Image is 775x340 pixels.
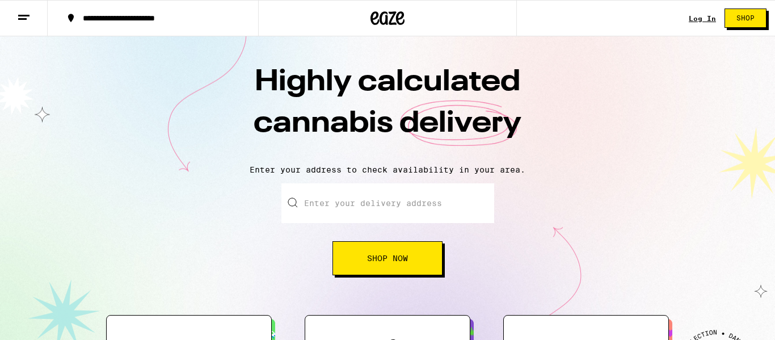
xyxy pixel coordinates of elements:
[736,15,755,22] span: Shop
[281,183,494,223] input: Enter your delivery address
[725,9,766,28] button: Shop
[11,165,764,174] p: Enter your address to check availability in your area.
[332,241,443,275] button: Shop Now
[367,254,408,262] span: Shop Now
[716,9,775,28] a: Shop
[689,15,716,22] a: Log In
[189,62,586,156] h1: Highly calculated cannabis delivery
